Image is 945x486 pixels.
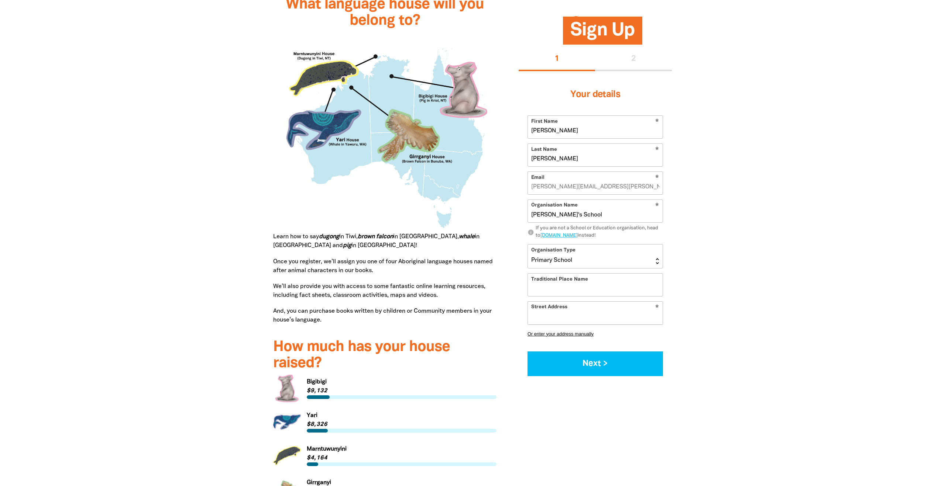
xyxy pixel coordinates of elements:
p: Once you register, we’ll assign you one of four Aboriginal language houses named after animal cha... [273,257,496,275]
strong: whale [459,234,475,239]
strong: pig [343,243,351,248]
button: Stage 1 [519,48,595,71]
p: We’ll also provide you with access to some fantastic online learning resources, including fact sh... [273,282,496,300]
a: [DOMAIN_NAME] [540,233,578,238]
p: Learn how to say in Tiwi, in [GEOGRAPHIC_DATA], in [GEOGRAPHIC_DATA] and in [GEOGRAPHIC_DATA]! [273,232,496,250]
i: info [528,229,534,236]
button: Or enter your address manually [528,331,663,337]
em: brown falcon [358,234,393,239]
button: Next > [528,351,663,376]
p: And, you can purchase books written by children or Community members in your house’s language. [273,307,496,324]
strong: dugong [319,234,339,239]
span: Sign Up [570,22,635,45]
h3: How much has your house raised? [273,339,496,372]
h3: Your details [528,80,663,110]
div: If you are not a School or Education organisation, head to instead! [536,225,663,239]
